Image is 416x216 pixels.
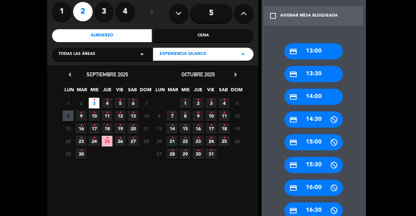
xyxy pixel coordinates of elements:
[280,13,338,19] div: ASIGNAR MESA BLOQUEADA
[102,98,112,108] span: 4
[223,108,225,118] i: •
[184,120,186,131] i: •
[115,2,135,21] label: 4
[119,108,121,118] i: •
[52,29,152,42] div: Almuerzo
[223,120,225,131] i: •
[171,133,173,143] i: •
[63,136,73,146] span: 22
[284,180,343,196] div: 16:00
[128,98,138,108] span: 6
[154,136,164,146] span: 20
[289,116,297,124] i: credit_card
[154,110,164,121] span: 6
[210,146,212,156] i: •
[155,86,165,97] span: LUN
[132,108,134,118] i: •
[106,133,108,143] i: •
[219,98,229,108] span: 4
[180,98,190,108] span: 1
[115,123,125,134] span: 19
[141,2,162,25] div: ó
[154,123,164,134] span: 13
[52,2,71,21] label: 1
[206,110,216,121] span: 10
[284,66,343,82] div: 13:30
[210,95,212,105] i: •
[93,108,95,118] i: •
[114,86,125,97] span: VIE
[180,86,191,97] span: MIE
[193,123,203,134] span: 16
[232,123,242,134] span: 19
[106,108,108,118] i: •
[106,95,108,105] i: •
[76,86,87,97] span: MAR
[197,120,199,131] i: •
[180,123,190,134] span: 15
[210,108,212,118] i: •
[67,71,73,78] i: chevron_left
[289,184,297,192] i: credit_card
[93,133,95,143] i: •
[115,136,125,146] span: 26
[115,110,125,121] span: 12
[197,146,199,156] i: •
[76,148,86,159] span: 30
[232,110,242,121] span: 12
[232,136,242,146] span: 26
[232,98,242,108] span: 5
[223,133,225,143] i: •
[218,86,229,97] span: SAB
[93,95,95,105] i: •
[127,86,138,97] span: SAB
[219,136,229,146] span: 25
[140,86,150,97] span: DOM
[89,136,99,146] span: 24
[119,133,121,143] i: •
[119,95,121,105] i: •
[184,95,186,105] i: •
[102,123,112,134] span: 18
[205,86,216,97] span: VIE
[206,123,216,134] span: 17
[171,120,173,131] i: •
[89,123,99,134] span: 17
[193,110,203,121] span: 9
[128,110,138,121] span: 13
[119,120,121,131] i: •
[80,120,82,131] i: •
[231,86,241,97] span: DOM
[128,123,138,134] span: 20
[206,136,216,146] span: 24
[181,71,215,78] span: octubre 2025
[93,120,95,131] i: •
[167,148,177,159] span: 28
[289,138,297,146] i: credit_card
[106,120,108,131] i: •
[289,47,297,56] i: credit_card
[76,110,86,121] span: 9
[76,123,86,134] span: 16
[184,146,186,156] i: •
[154,148,164,159] span: 27
[89,86,100,97] span: MIE
[223,95,225,105] i: •
[180,136,190,146] span: 22
[284,157,343,173] div: 15:30
[167,110,177,121] span: 7
[289,207,297,215] i: credit_card
[63,98,73,108] span: 1
[284,43,343,59] div: 13:00
[141,136,151,146] span: 28
[193,136,203,146] span: 23
[171,108,173,118] i: •
[239,50,247,58] i: arrow_drop_down
[141,123,151,134] span: 21
[269,12,277,20] i: check_box_outline_blank
[89,110,99,121] span: 10
[210,133,212,143] i: •
[284,89,343,105] div: 14:00
[58,51,95,57] span: Todas las áreas
[193,148,203,159] span: 30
